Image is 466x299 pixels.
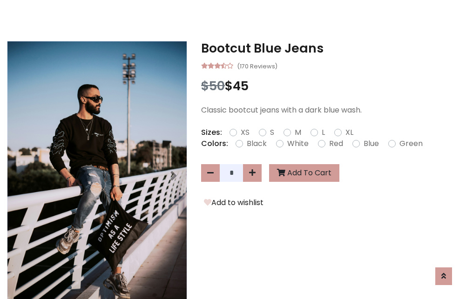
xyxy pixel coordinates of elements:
h3: Bootcut Blue Jeans [201,41,459,56]
p: Classic bootcut jeans with a dark blue wash. [201,105,459,116]
span: 45 [233,77,249,94]
button: Add to wishlist [201,197,266,209]
h3: $ [201,79,459,93]
label: S [270,127,274,138]
label: White [287,138,309,149]
p: Sizes: [201,127,222,138]
label: L [322,127,325,138]
label: Green [399,138,423,149]
label: M [295,127,301,138]
small: (170 Reviews) [237,60,277,71]
label: XL [345,127,353,138]
label: Red [329,138,343,149]
span: $50 [201,77,225,94]
p: Colors: [201,138,228,149]
label: Blue [364,138,379,149]
label: XS [241,127,250,138]
button: Add To Cart [269,164,339,182]
label: Black [247,138,267,149]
